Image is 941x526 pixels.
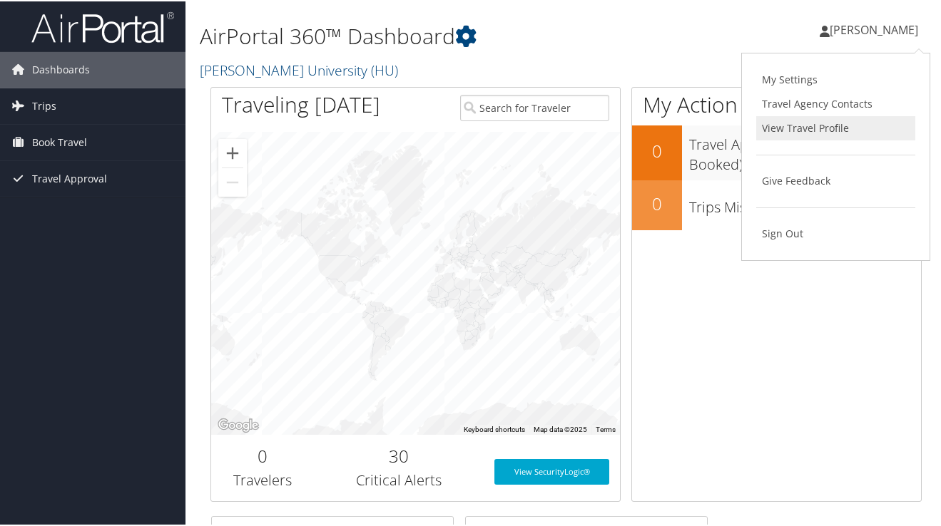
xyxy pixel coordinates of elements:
[632,190,682,215] h2: 0
[632,88,921,118] h1: My Action Items
[32,123,87,159] span: Book Travel
[32,87,56,123] span: Trips
[756,91,915,115] a: Travel Agency Contacts
[830,21,918,36] span: [PERSON_NAME]
[632,138,682,162] h2: 0
[215,415,262,433] img: Google
[215,415,262,433] a: Open this area in Google Maps (opens a new window)
[494,458,609,483] a: View SecurityLogic®
[222,88,380,118] h1: Traveling [DATE]
[32,160,107,195] span: Travel Approval
[756,167,915,192] a: Give Feedback
[632,124,921,179] a: 0Travel Approvals Pending (Advisor Booked)
[324,443,473,467] h2: 30
[756,220,915,244] a: Sign Out
[689,126,921,173] h3: Travel Approvals Pending (Advisor Booked)
[218,167,247,195] button: Zoom out
[200,59,402,78] a: [PERSON_NAME] University (HU)
[689,189,921,216] h3: Trips Missing Hotels
[632,179,921,229] a: 0Trips Missing Hotels
[596,424,616,432] a: Terms (opens in new tab)
[200,20,688,50] h1: AirPortal 360™ Dashboard
[534,424,587,432] span: Map data ©2025
[32,51,90,86] span: Dashboards
[820,7,932,50] a: [PERSON_NAME]
[31,9,174,43] img: airportal-logo.png
[222,443,302,467] h2: 0
[218,138,247,166] button: Zoom in
[460,93,609,120] input: Search for Traveler
[324,469,473,489] h3: Critical Alerts
[222,469,302,489] h3: Travelers
[756,66,915,91] a: My Settings
[756,115,915,139] a: View Travel Profile
[464,423,525,433] button: Keyboard shortcuts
